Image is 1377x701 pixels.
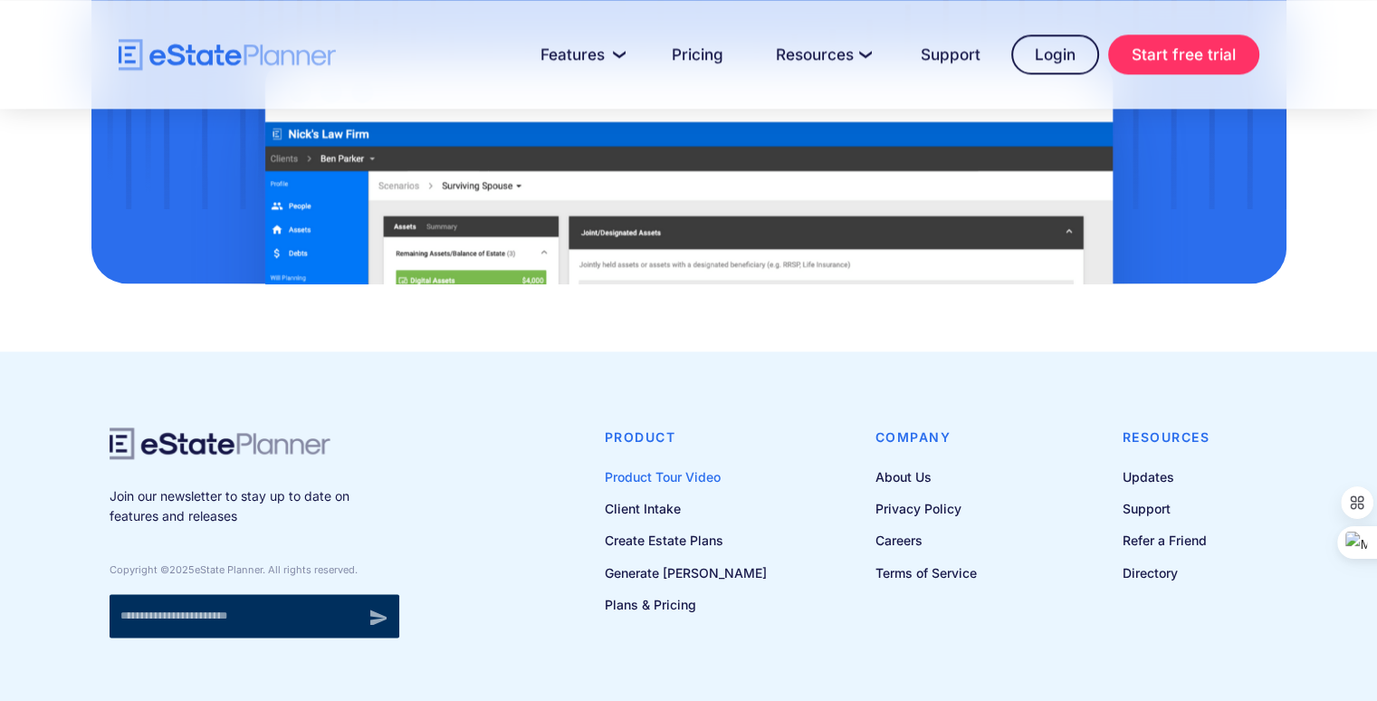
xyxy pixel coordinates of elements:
[1123,529,1210,552] a: Refer a Friend
[110,563,399,576] div: Copyright © eState Planner. All rights reserved.
[875,562,977,584] a: Terms of Service
[1123,466,1210,488] a: Updates
[754,36,890,72] a: Resources
[875,427,977,447] h4: Company
[605,593,767,616] a: Plans & Pricing
[605,529,767,552] a: Create Estate Plans
[1123,562,1210,584] a: Directory
[605,466,767,488] a: Product Tour Video
[650,36,745,72] a: Pricing
[110,594,399,638] form: Newsletter signup
[875,466,977,488] a: About Us
[1123,427,1210,447] h4: Resources
[605,497,767,520] a: Client Intake
[169,563,195,576] span: 2025
[110,486,399,527] p: Join our newsletter to stay up to date on features and releases
[605,562,767,584] a: Generate [PERSON_NAME]
[1108,34,1259,74] a: Start free trial
[119,39,336,71] a: home
[1011,34,1099,74] a: Login
[899,36,1002,72] a: Support
[519,36,641,72] a: Features
[875,529,977,552] a: Careers
[605,427,767,447] h4: Product
[875,497,977,520] a: Privacy Policy
[1123,497,1210,520] a: Support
